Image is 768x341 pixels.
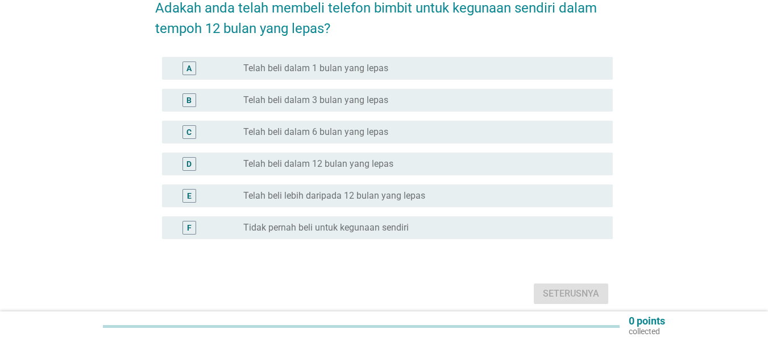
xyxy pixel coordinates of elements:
[243,222,409,233] label: Tidak pernah beli untuk kegunaan sendiri
[186,126,192,138] div: C
[187,222,192,234] div: F
[187,190,192,202] div: E
[629,316,665,326] p: 0 points
[243,158,393,170] label: Telah beli dalam 12 bulan yang lepas
[629,326,665,336] p: collected
[186,158,192,170] div: D
[243,190,425,202] label: Telah beli lebih daripada 12 bulan yang lepas
[186,63,192,75] div: A
[243,95,388,106] label: Telah beli dalam 3 bulan yang lepas
[243,63,388,74] label: Telah beli dalam 1 bulan yang lepas
[243,126,388,138] label: Telah beli dalam 6 bulan yang lepas
[186,95,192,106] div: B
